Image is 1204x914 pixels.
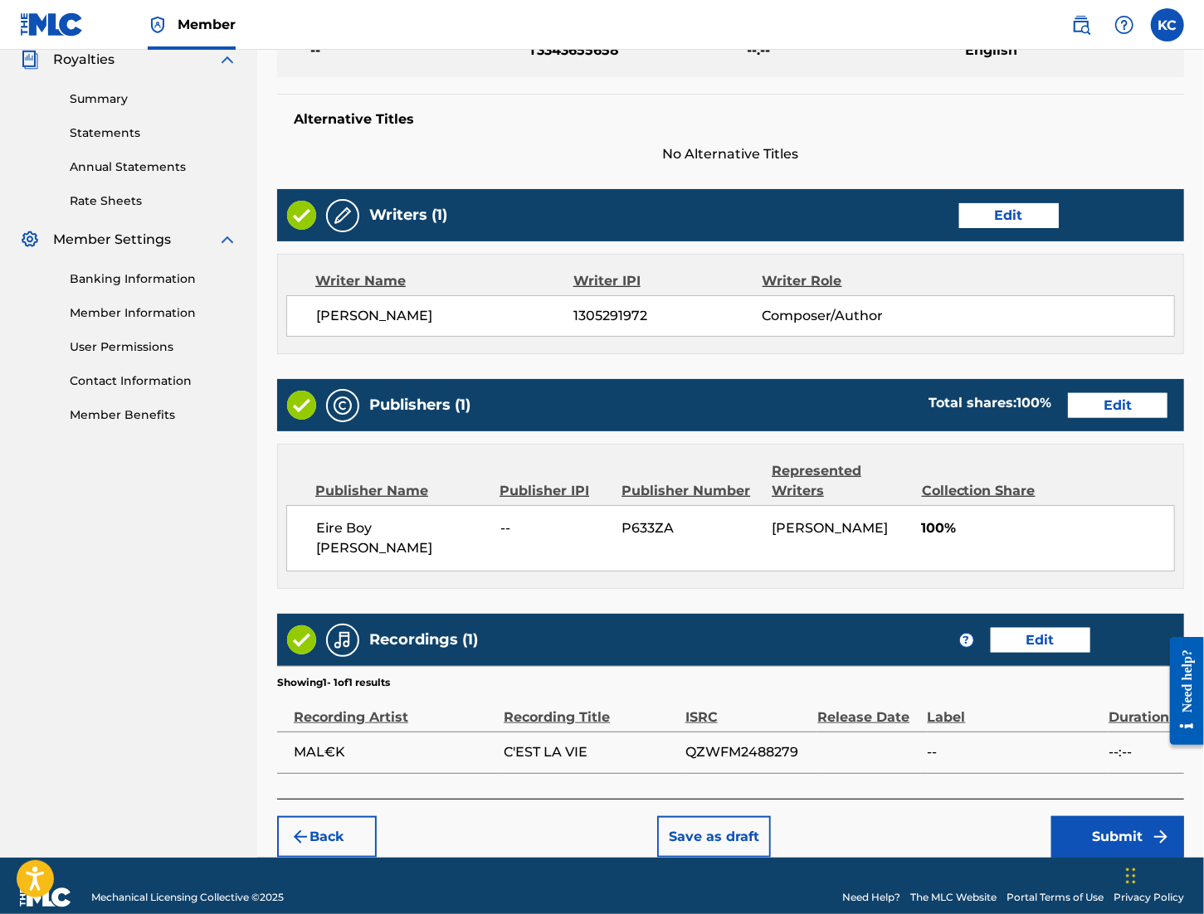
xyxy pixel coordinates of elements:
[1007,890,1104,905] a: Portal Terms of Use
[333,630,353,650] img: Recordings
[748,41,962,61] span: --:--
[922,481,1050,501] div: Collection Share
[1065,8,1098,41] a: Public Search
[70,270,237,288] a: Banking Information
[287,625,316,654] img: Valid
[148,15,168,35] img: Top Rightsholder
[922,518,1175,538] span: 100%
[1109,742,1176,762] span: --:--
[310,41,524,61] span: --
[70,90,237,108] a: Summary
[178,15,236,34] span: Member
[91,890,284,905] span: Mechanical Licensing Collective © 2025
[960,634,973,647] span: ?
[315,271,573,291] div: Writer Name
[294,111,1167,128] h5: Alternative Titles
[817,690,919,727] div: Release Date
[315,481,487,501] div: Publisher Name
[20,887,71,907] img: logo
[991,628,1090,653] button: Edit
[70,192,237,210] a: Rate Sheets
[316,518,488,558] span: Eire Boy [PERSON_NAME]
[70,124,237,142] a: Statements
[621,481,759,501] div: Publisher Number
[772,461,909,501] div: Represented Writers
[70,406,237,424] a: Member Benefits
[1121,834,1204,914] iframe: Chat Widget
[277,144,1184,164] span: No Alternative Titles
[70,158,237,176] a: Annual Statements
[573,306,762,326] span: 1305291972
[504,742,677,762] span: C'EST LA VIE
[20,230,40,250] img: Member Settings
[772,520,888,536] span: [PERSON_NAME]
[1068,393,1167,418] button: Edit
[657,816,771,858] button: Save as draft
[763,271,934,291] div: Writer Role
[1109,690,1176,727] div: Duration
[928,690,1101,727] div: Label
[910,890,997,905] a: The MLC Website
[500,481,609,501] div: Publisher IPI
[573,271,763,291] div: Writer IPI
[20,12,84,36] img: MLC Logo
[1108,8,1141,41] div: Help
[1114,15,1134,35] img: help
[529,41,743,61] span: T3343655658
[53,230,171,250] span: Member Settings
[1151,8,1184,41] div: User Menu
[1016,395,1051,411] span: 100 %
[287,201,316,230] img: Valid
[277,816,377,858] button: Back
[1158,624,1204,757] iframe: Resource Center
[217,50,237,70] img: expand
[1126,851,1136,901] div: Drag
[928,742,1101,762] span: --
[842,890,900,905] a: Need Help?
[1151,827,1171,847] img: f7272a7cc735f4ea7f67.svg
[369,206,447,225] h5: Writers (1)
[333,206,353,226] img: Writers
[369,630,478,649] h5: Recordings (1)
[70,338,237,356] a: User Permissions
[294,742,495,762] span: MAL€K
[929,393,1051,413] div: Total shares:
[70,304,237,322] a: Member Information
[763,306,934,326] span: Composer/Author
[70,372,237,390] a: Contact Information
[277,675,390,690] p: Showing 1 - 1 of 1 results
[53,50,115,70] span: Royalties
[290,827,310,847] img: 7ee5dd4eb1f8a8e3ef2f.svg
[20,50,40,70] img: Royalties
[966,41,1180,61] span: English
[504,690,677,727] div: Recording Title
[1051,816,1184,858] button: Submit
[500,518,610,538] span: --
[685,690,810,727] div: ISRC
[294,690,495,727] div: Recording Artist
[333,396,353,416] img: Publishers
[287,391,316,420] img: Valid
[316,306,573,326] span: [PERSON_NAME]
[622,518,759,538] span: P633ZA
[959,203,1059,228] button: Edit
[1114,890,1184,905] a: Privacy Policy
[217,230,237,250] img: expand
[369,396,470,415] h5: Publishers (1)
[1071,15,1091,35] img: search
[685,742,810,762] span: QZWFM2488279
